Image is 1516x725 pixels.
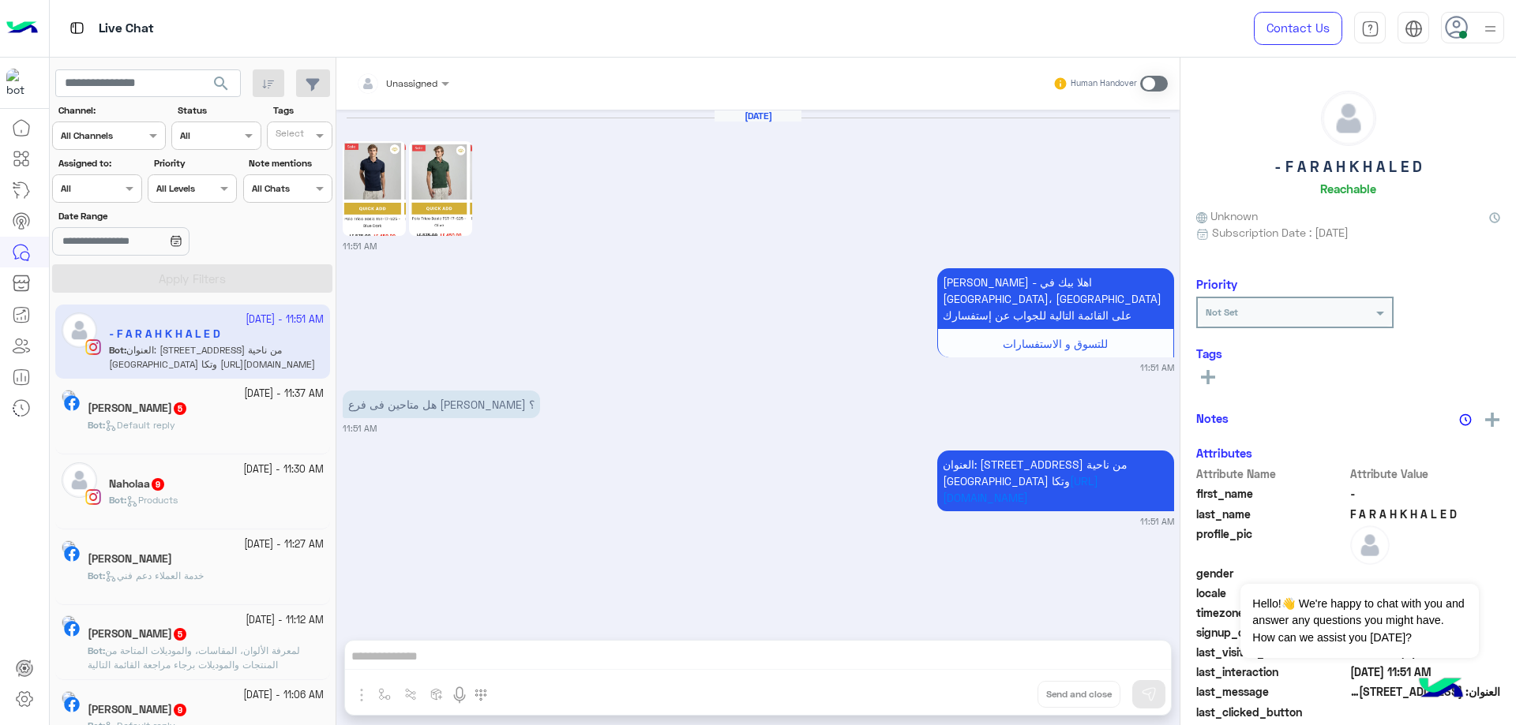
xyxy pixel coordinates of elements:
label: Priority [154,156,235,170]
img: picture [62,615,76,630]
img: Facebook [64,621,80,637]
button: search [202,69,241,103]
img: Logo [6,12,38,45]
img: notes [1459,413,1472,426]
p: 9/10/2025, 11:51 AM [937,268,1174,329]
button: Apply Filters [52,264,332,293]
span: Attribute Value [1350,465,1501,482]
h5: Ahmed ElBehary [88,402,188,415]
img: tab [1361,20,1379,38]
img: 713415422032625 [6,69,35,97]
small: [DATE] - 11:37 AM [244,387,324,402]
label: Channel: [58,103,164,118]
small: [DATE] - 11:27 AM [244,537,324,552]
label: Tags [273,103,331,118]
span: 9 [152,478,164,491]
span: Bot [88,645,103,656]
h5: Marco Ehab [88,703,188,716]
img: Image [343,141,406,236]
b: : [88,419,105,431]
img: tab [1405,20,1423,38]
span: العنوان: [STREET_ADDRESS] من ناحية [GEOGRAPHIC_DATA] وتكا [943,458,1128,488]
small: 11:51 AM [343,240,377,252]
span: - [1350,485,1501,502]
h5: - F A R A H K H A L E D [1274,158,1422,176]
img: Image [409,141,472,236]
img: picture [62,691,76,705]
img: defaultAdmin.png [1350,525,1390,565]
span: 5 [174,402,186,415]
span: خدمة العملاء دعم فني [105,570,204,581]
p: 9/10/2025, 11:51 AM [343,391,540,418]
span: Attribute Name [1196,465,1347,482]
img: defaultAdmin.png [62,462,97,498]
h5: Mona Abdelhalim [88,627,188,641]
span: last_interaction [1196,663,1347,680]
span: last_message [1196,683,1347,700]
b: : [109,494,126,506]
h5: Mahmoud Ashour [88,552,172,566]
a: [URL][DOMAIN_NAME] [943,474,1098,504]
button: Send and close [1038,681,1120,708]
span: profile_pic [1196,525,1347,562]
span: للتسوق و الاستفسارات [1003,337,1108,350]
h6: [DATE] [715,110,801,121]
small: 11:51 AM [1140,361,1174,374]
span: Bot [109,494,124,506]
p: Live Chat [99,18,154,39]
small: 11:51 AM [343,422,377,435]
span: F A R A H K H A L E D [1350,506,1501,522]
a: Contact Us [1254,12,1342,45]
h6: Tags [1196,346,1500,361]
span: search [212,74,231,93]
span: لمعرفة الألوان، المقاسات، والموديلات المتاحة من المنتجات والموديلات برجاء مراجعة القائمة التالية [88,645,300,671]
span: Default reply [105,419,175,431]
img: hulul-logo.png [1413,662,1469,717]
span: null [1350,704,1501,720]
span: 2025-10-09T08:51:23.556Z [1350,663,1501,680]
span: Products [126,494,178,506]
span: Unassigned [386,77,437,89]
h5: Naholaa [109,477,166,491]
img: Instagram [85,489,101,505]
h6: Attributes [1196,446,1252,460]
a: tab [1354,12,1386,45]
img: picture [62,390,76,404]
span: Hello!👋 We're happy to chat with you and answer any questions you might have. How can we assist y... [1240,584,1478,658]
img: Facebook [64,395,80,411]
p: 9/10/2025, 11:51 AM [937,450,1174,511]
img: add [1485,413,1499,427]
small: Human Handover [1071,77,1137,90]
img: profile [1480,19,1500,39]
div: Select [273,126,304,144]
b: : [88,645,105,656]
span: last_name [1196,506,1347,522]
small: 11:51 AM [1140,515,1174,528]
label: Assigned to: [58,156,140,170]
label: Status [178,103,259,118]
span: gender [1196,565,1347,581]
small: [DATE] - 11:30 AM [243,462,324,477]
h6: Notes [1196,411,1229,425]
span: timezone [1196,604,1347,621]
h6: Priority [1196,277,1237,291]
small: [DATE] - 11:12 AM [246,613,324,628]
img: tab [67,18,87,38]
b: : [88,570,105,581]
span: signup_date [1196,624,1347,641]
span: last_visited_flow [1196,644,1347,660]
img: picture [62,540,76,555]
span: first_name [1196,485,1347,502]
span: Bot [88,570,103,581]
label: Note mentions [249,156,330,170]
img: defaultAdmin.png [1322,92,1375,145]
label: Date Range [58,209,235,223]
span: العنوان: 11 شارع عباس العقاد من ناحية طريق النصر - بجوار كنتاكي وتكا https://maps.app.goo.gl/htWS... [1350,683,1501,700]
span: last_clicked_button [1196,704,1347,720]
img: Facebook [64,546,80,562]
span: 9 [174,704,186,716]
span: Subscription Date : [DATE] [1212,224,1349,241]
h6: Reachable [1320,181,1376,196]
img: Facebook [64,697,80,712]
span: Unknown [1196,207,1258,224]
